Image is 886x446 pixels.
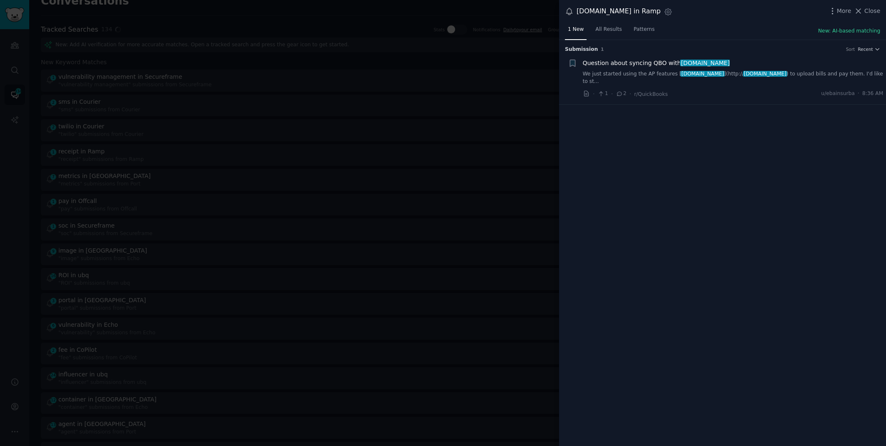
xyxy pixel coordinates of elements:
span: [DOMAIN_NAME] [743,71,787,77]
span: [DOMAIN_NAME] [680,60,730,66]
span: More [837,7,851,15]
span: Question about syncing QBO with [583,59,730,68]
button: More [828,7,851,15]
a: 1 New [565,23,586,40]
span: · [629,90,631,98]
span: 8:36 AM [862,90,883,98]
button: Close [854,7,880,15]
div: Sort [846,46,855,52]
span: 1 New [568,26,584,33]
a: Question about syncing QBO with[DOMAIN_NAME] [583,59,730,68]
span: Patterns [634,26,654,33]
span: u/ebainsurba [821,90,854,98]
span: Submission [565,46,598,53]
span: · [611,90,613,98]
span: All Results [595,26,622,33]
span: 2 [616,90,626,98]
div: [DOMAIN_NAME] in Ramp [576,6,661,17]
button: Recent [858,46,880,52]
span: 1 [597,90,608,98]
span: Recent [858,46,873,52]
a: Patterns [631,23,657,40]
span: r/QuickBooks [634,91,668,97]
a: All Results [592,23,624,40]
a: We just started using the AP features [[DOMAIN_NAME]](http://[DOMAIN_NAME]) to upload bills and p... [583,70,883,85]
span: Close [864,7,880,15]
span: · [858,90,859,98]
span: 1 [601,47,604,52]
span: [DOMAIN_NAME] [680,71,725,77]
span: · [593,90,594,98]
button: New: AI-based matching [818,28,880,35]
